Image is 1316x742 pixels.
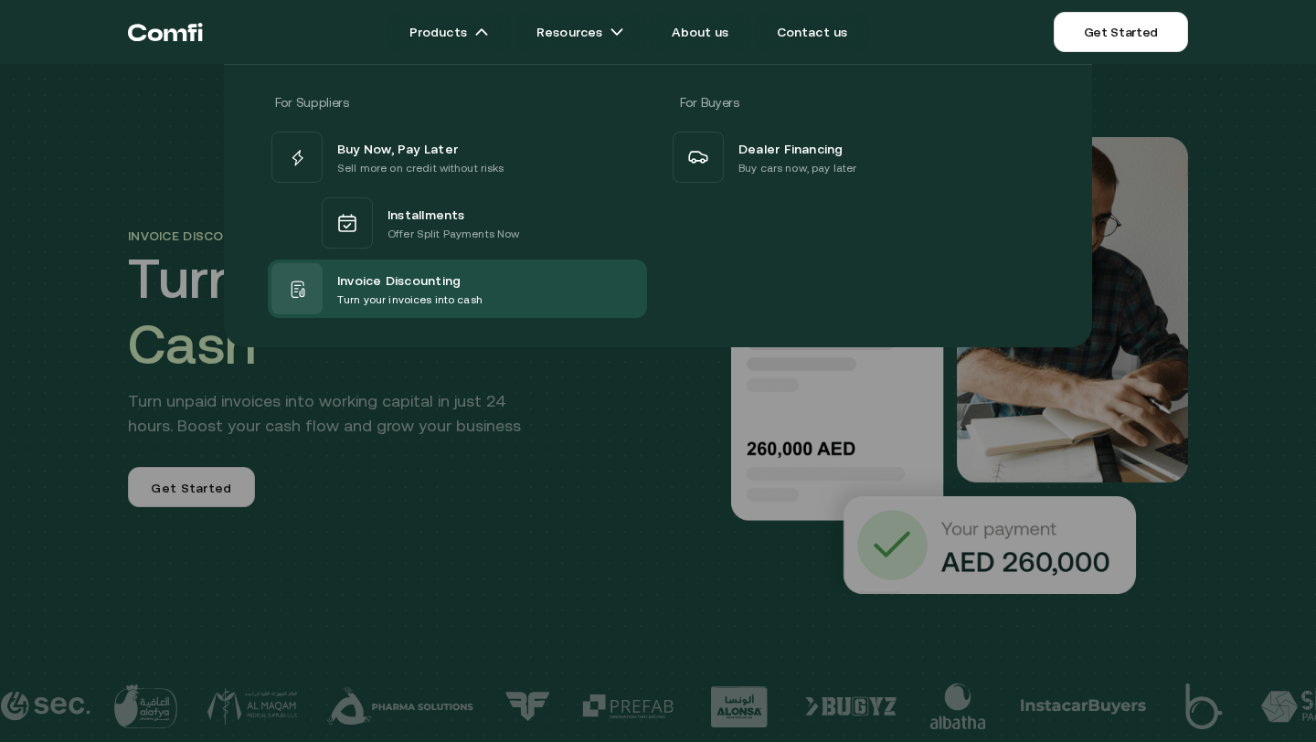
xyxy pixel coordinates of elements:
[1054,12,1188,52] a: Get Started
[515,14,646,50] a: Resourcesarrow icons
[738,159,856,177] p: Buy cars now, pay later
[650,14,750,50] a: About us
[337,159,504,177] p: Sell more on credit without risks
[268,186,647,260] a: InstallmentsOffer Split Payments Now
[337,137,458,159] span: Buy Now, Pay Later
[268,260,647,318] a: Invoice DiscountingTurn your invoices into cash
[268,128,647,186] a: Buy Now, Pay LaterSell more on credit without risks
[387,225,519,243] p: Offer Split Payments Now
[738,137,844,159] span: Dealer Financing
[128,5,203,59] a: Return to the top of the Comfi home page
[337,291,483,309] p: Turn your invoices into cash
[387,203,465,225] span: Installments
[680,95,739,110] span: For Buyers
[610,25,624,39] img: arrow icons
[669,128,1048,186] a: Dealer FinancingBuy cars now, pay later
[474,25,489,39] img: arrow icons
[337,269,461,291] span: Invoice Discounting
[387,14,511,50] a: Productsarrow icons
[755,14,870,50] a: Contact us
[275,95,348,110] span: For Suppliers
